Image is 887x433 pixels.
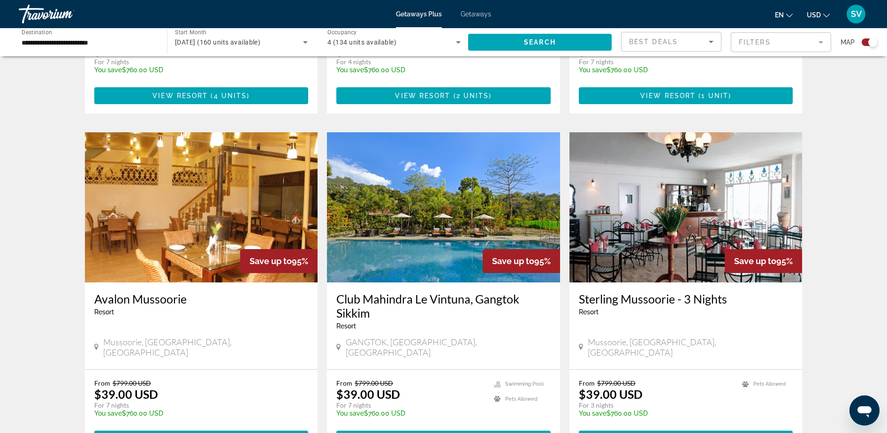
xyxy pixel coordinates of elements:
span: ( ) [208,92,250,99]
span: 1 unit [701,92,728,99]
img: 3109I01L.jpg [569,132,803,282]
span: Destination [22,29,52,35]
p: $39.00 USD [94,387,158,401]
span: Best Deals [629,38,678,46]
span: $799.00 USD [597,379,636,387]
span: From [336,379,352,387]
a: Sterling Mussoorie - 3 Nights [579,292,793,306]
span: Map [841,36,855,49]
p: $760.00 USD [94,66,246,74]
p: $39.00 USD [579,387,643,401]
span: en [775,11,784,19]
button: Change language [775,8,793,22]
p: $39.00 USD [336,387,400,401]
p: For 3 nights [579,401,733,410]
p: For 7 nights [94,401,299,410]
span: From [579,379,595,387]
p: For 4 nights [336,58,491,66]
a: Travorium [19,2,113,26]
img: S314O01X.jpg [327,132,560,282]
span: Occupancy [327,29,357,36]
span: 4 (134 units available) [327,38,396,46]
p: $760.00 USD [579,66,784,74]
button: Search [468,34,612,51]
span: 2 units [456,92,489,99]
span: [DATE] (160 units available) [175,38,260,46]
span: View Resort [152,92,208,99]
span: Mussoorie, [GEOGRAPHIC_DATA], [GEOGRAPHIC_DATA] [588,337,793,357]
span: Save up to [250,256,292,266]
span: ( ) [451,92,492,99]
span: GANGTOK, [GEOGRAPHIC_DATA], [GEOGRAPHIC_DATA] [346,337,551,357]
span: Search [524,38,556,46]
span: SV [851,9,862,19]
a: Getaways Plus [396,10,442,18]
p: For 7 nights [579,58,784,66]
p: $760.00 USD [94,410,299,417]
span: Pets Allowed [505,396,538,402]
p: For 7 nights [336,401,485,410]
span: Resort [579,308,599,316]
span: USD [807,11,821,19]
span: $799.00 USD [113,379,151,387]
button: View Resort(2 units) [336,87,551,104]
span: Mussoorie, [GEOGRAPHIC_DATA], [GEOGRAPHIC_DATA] [103,337,308,357]
button: View Resort(4 units) [94,87,309,104]
div: 95% [240,249,318,273]
a: Avalon Mussoorie [94,292,309,306]
a: Club Mahindra Le Vintuna, Gangtok Sikkim [336,292,551,320]
iframe: Poga, lai palaistu ziņojumapmaiņas logu [849,395,879,425]
a: Getaways [461,10,491,18]
button: Filter [731,32,831,53]
span: You save [579,410,606,417]
button: View Resort(1 unit) [579,87,793,104]
span: You save [94,410,122,417]
button: User Menu [844,4,868,24]
span: Start Month [175,29,206,36]
img: 4175O01X.jpg [85,132,318,282]
span: 4 units [214,92,247,99]
span: Swimming Pool [505,381,544,387]
button: Change currency [807,8,830,22]
span: You save [336,410,364,417]
span: You save [579,66,606,74]
mat-select: Sort by [629,36,713,47]
div: 95% [483,249,560,273]
span: You save [336,66,364,74]
span: From [94,379,110,387]
span: Pets Allowed [753,381,786,387]
span: View Resort [640,92,696,99]
span: Save up to [492,256,534,266]
span: $799.00 USD [355,379,393,387]
span: View Resort [395,92,450,99]
span: Resort [336,322,356,330]
p: $760.00 USD [336,66,491,74]
span: You save [94,66,122,74]
span: Resort [94,308,114,316]
span: ( ) [696,92,731,99]
span: Save up to [734,256,776,266]
p: $760.00 USD [579,410,733,417]
p: $760.00 USD [336,410,485,417]
p: For 7 nights [94,58,246,66]
div: 95% [725,249,802,273]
